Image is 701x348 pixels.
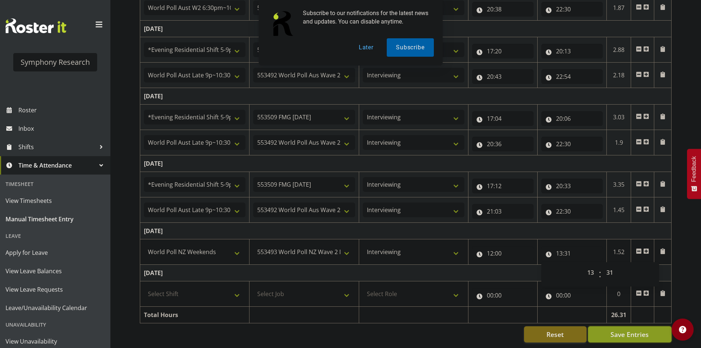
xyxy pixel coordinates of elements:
img: help-xxl-2.png [679,326,686,333]
a: Manual Timesheet Entry [2,210,109,228]
span: Save Entries [610,330,649,339]
span: Leave/Unavailability Calendar [6,302,105,313]
input: Click to select... [472,288,534,303]
input: Click to select... [541,288,603,303]
input: Click to select... [472,204,534,219]
span: Apply for Leave [6,247,105,258]
button: Reset [524,326,587,342]
span: Roster [18,105,107,116]
td: 1.45 [606,197,631,223]
span: View Unavailability [6,336,105,347]
span: Manual Timesheet Entry [6,214,105,225]
td: 26.31 [606,307,631,323]
button: Subscribe [387,38,433,57]
span: View Leave Requests [6,284,105,295]
input: Click to select... [541,246,603,261]
td: 2.18 [606,63,631,88]
button: Feedback - Show survey [687,149,701,199]
td: Total Hours [140,307,249,323]
input: Click to select... [541,179,603,193]
a: View Timesheets [2,191,109,210]
td: [DATE] [140,223,672,239]
div: Subscribe to our notifications for the latest news and updates. You can disable anytime. [297,9,434,26]
input: Click to select... [472,69,534,84]
input: Click to select... [472,246,534,261]
span: Shifts [18,141,96,152]
a: View Leave Balances [2,262,109,280]
input: Click to select... [472,137,534,151]
input: Click to select... [541,111,603,126]
a: Apply for Leave [2,243,109,262]
img: notification icon [268,9,297,38]
div: Timesheet [2,176,109,191]
td: 0 [606,281,631,307]
span: Feedback [691,156,697,182]
span: Reset [546,330,564,339]
td: 1.52 [606,239,631,265]
span: View Leave Balances [6,266,105,277]
button: Save Entries [588,326,672,342]
td: 1.9 [606,130,631,155]
div: Unavailability [2,317,109,332]
td: [DATE] [140,265,672,281]
span: : [599,265,601,284]
button: Later [350,38,383,57]
td: [DATE] [140,155,672,172]
td: 3.03 [606,105,631,130]
input: Click to select... [541,69,603,84]
td: [DATE] [140,88,672,105]
div: Leave [2,228,109,243]
input: Click to select... [472,179,534,193]
input: Click to select... [541,137,603,151]
span: View Timesheets [6,195,105,206]
input: Click to select... [541,204,603,219]
span: Inbox [18,123,107,134]
a: Leave/Unavailability Calendar [2,299,109,317]
input: Click to select... [472,111,534,126]
a: View Leave Requests [2,280,109,299]
span: Time & Attendance [18,160,96,171]
td: 3.35 [606,172,631,197]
